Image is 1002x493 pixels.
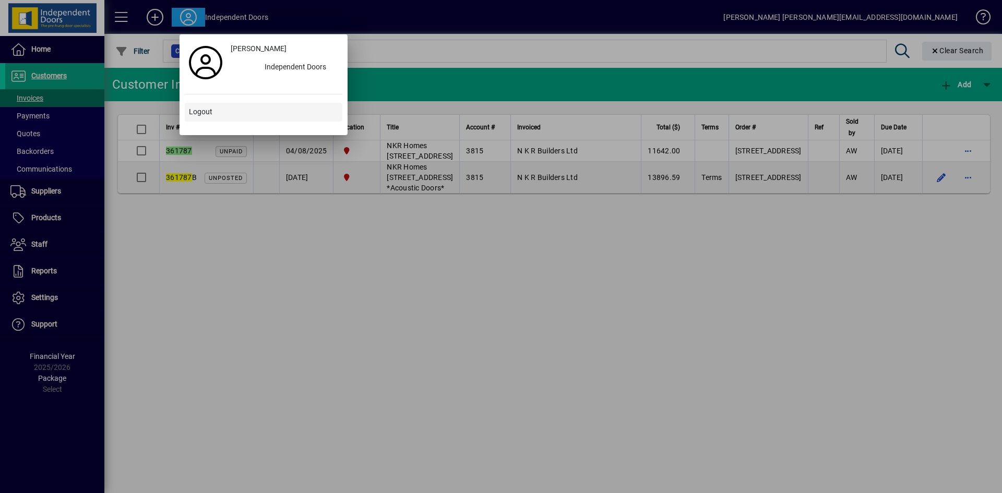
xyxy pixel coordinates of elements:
[256,58,342,77] div: Independent Doors
[189,106,212,117] span: Logout
[185,103,342,122] button: Logout
[185,53,226,72] a: Profile
[226,58,342,77] button: Independent Doors
[226,40,342,58] a: [PERSON_NAME]
[231,43,287,54] span: [PERSON_NAME]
